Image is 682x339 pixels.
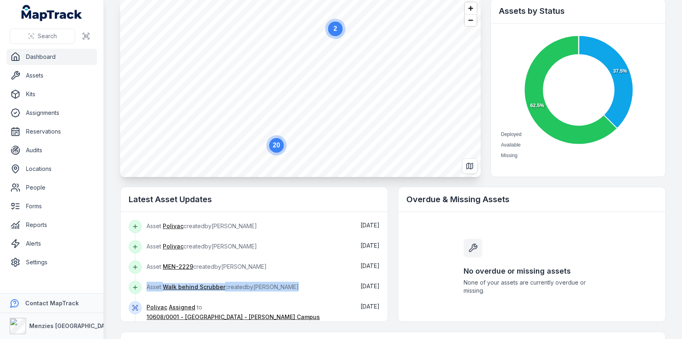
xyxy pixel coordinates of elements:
[334,25,337,32] text: 2
[6,198,97,214] a: Forms
[169,303,195,311] a: Assigned
[163,283,225,291] a: Walk behind Scrubber
[129,194,380,205] h2: Latest Asset Updates
[147,313,320,321] a: 10608/0001 - [GEOGRAPHIC_DATA] - [PERSON_NAME] Campus
[6,123,97,140] a: Reservations
[360,222,380,229] span: [DATE]
[22,5,82,21] a: MapTrack
[6,67,97,84] a: Assets
[360,242,380,249] time: 06/08/2025, 10:41:25 am
[6,161,97,177] a: Locations
[501,153,518,158] span: Missing
[6,105,97,121] a: Assignments
[147,222,257,229] span: Asset created by [PERSON_NAME]
[360,283,380,289] span: [DATE]
[6,217,97,233] a: Reports
[10,28,75,44] button: Search
[147,303,167,311] a: Polivac
[25,300,79,307] strong: Contact MapTrack
[406,194,657,205] h2: Overdue & Missing Assets
[360,303,380,310] span: [DATE]
[29,322,114,329] strong: Menzies [GEOGRAPHIC_DATA]
[163,242,183,250] a: Polivac
[6,142,97,158] a: Audits
[360,283,380,289] time: 06/08/2025, 10:33:11 am
[462,158,477,174] button: Switch to Map View
[6,179,97,196] a: People
[501,142,520,148] span: Available
[360,222,380,229] time: 06/08/2025, 10:46:05 am
[360,242,380,249] span: [DATE]
[464,279,600,295] span: None of your assets are currently overdue or missing.
[147,243,257,250] span: Asset created by [PERSON_NAME]
[360,303,380,310] time: 06/08/2025, 9:21:36 am
[147,304,320,330] span: to by [PERSON_NAME]
[6,49,97,65] a: Dashboard
[6,254,97,270] a: Settings
[6,235,97,252] a: Alerts
[147,263,267,270] span: Asset created by [PERSON_NAME]
[360,262,380,269] time: 06/08/2025, 10:36:24 am
[360,262,380,269] span: [DATE]
[465,2,477,14] button: Zoom in
[163,263,193,271] a: MEN-2229
[499,5,657,17] h2: Assets by Status
[465,14,477,26] button: Zoom out
[501,132,522,137] span: Deployed
[273,142,280,149] text: 20
[38,32,57,40] span: Search
[147,283,299,290] span: Asset created by [PERSON_NAME]
[163,222,183,230] a: Polivac
[6,86,97,102] a: Kits
[464,266,600,277] h3: No overdue or missing assets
